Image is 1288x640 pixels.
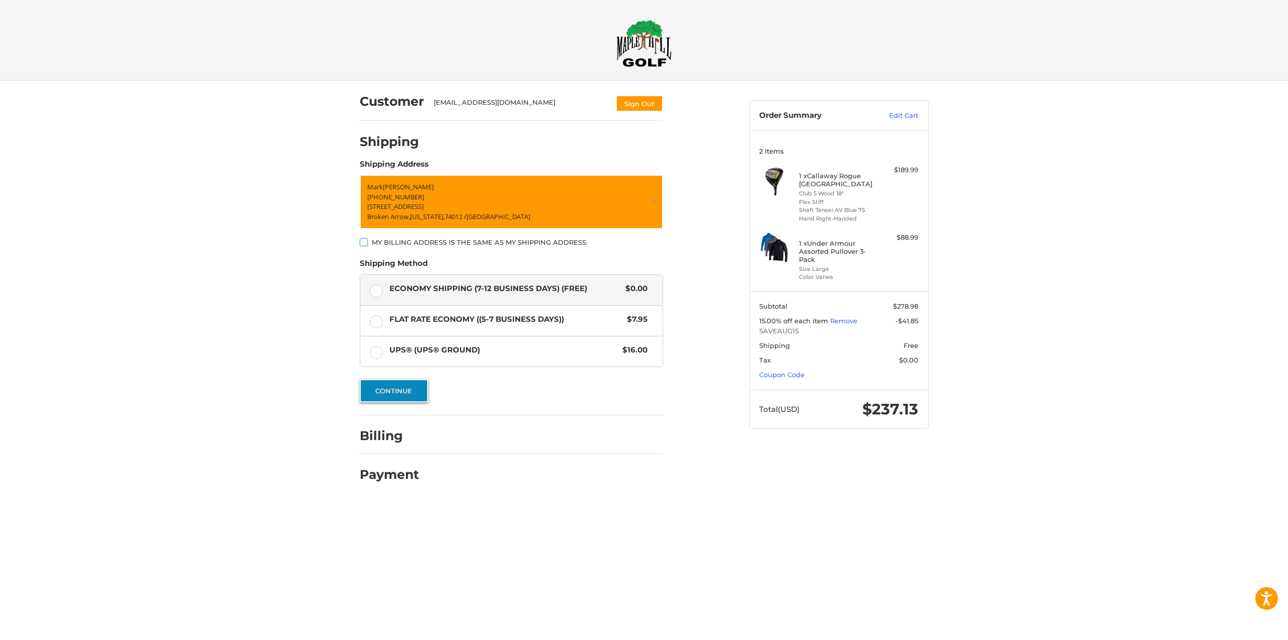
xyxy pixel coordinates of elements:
[799,198,876,206] li: Flex Stiff
[360,379,428,402] button: Continue
[445,212,466,221] span: 74012 /
[878,165,918,175] div: $189.99
[389,344,618,356] span: UPS® (UPS® Ground)
[367,212,410,221] span: Broken Arrow,
[759,111,867,121] h3: Order Summary
[1205,613,1288,640] iframe: Google Customer Reviews
[759,326,918,336] span: SAVEAUG15
[367,182,383,191] span: Mark
[893,302,918,310] span: $278.98
[383,182,434,191] span: [PERSON_NAME]
[759,356,771,364] span: Tax
[360,159,429,175] legend: Shipping Address
[759,341,790,349] span: Shipping
[759,371,804,379] a: Coupon Code
[360,467,419,482] h2: Payment
[389,314,622,325] span: Flat Rate Economy ((5-7 Business Days))
[759,302,787,310] span: Subtotal
[904,341,918,349] span: Free
[466,212,530,221] span: [GEOGRAPHIC_DATA]
[616,95,663,112] button: Sign Out
[878,233,918,243] div: $88.99
[360,238,663,246] label: My billing address is the same as my shipping address.
[360,258,428,274] legend: Shipping Method
[799,239,876,264] h4: 1 x Under Armour Assorted Pullover 3-Pack
[360,94,424,109] h2: Customer
[799,189,876,198] li: Club 5 Wood 18°
[830,317,857,325] a: Remove
[360,428,419,444] h2: Billing
[799,265,876,273] li: Size Large
[367,202,424,211] span: [STREET_ADDRESS]
[799,172,876,188] h4: 1 x Callaway Rogue [GEOGRAPHIC_DATA]
[899,356,918,364] span: $0.00
[616,20,672,67] img: Maple Hill Golf
[799,206,876,215] li: Shaft Tensei AV Blue 75
[799,215,876,223] li: Hand Right-Handed
[759,317,830,325] span: 15.00% off each item
[367,192,424,201] span: [PHONE_NUMBER]
[799,273,876,281] li: Color Varies
[434,98,606,112] div: [EMAIL_ADDRESS][DOMAIN_NAME]
[759,147,918,155] h3: 2 Items
[896,317,918,325] span: -$41.85
[410,212,445,221] span: [US_STATE],
[622,314,648,325] span: $7.95
[621,283,648,295] span: $0.00
[618,344,648,356] span: $16.00
[360,175,663,229] a: Enter or select a different address
[360,134,419,150] h2: Shipping
[867,111,918,121] a: Edit Cart
[862,400,918,418] span: $237.13
[759,404,799,414] span: Total (USD)
[389,283,621,295] span: Economy Shipping (7-12 Business Days) (Free)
